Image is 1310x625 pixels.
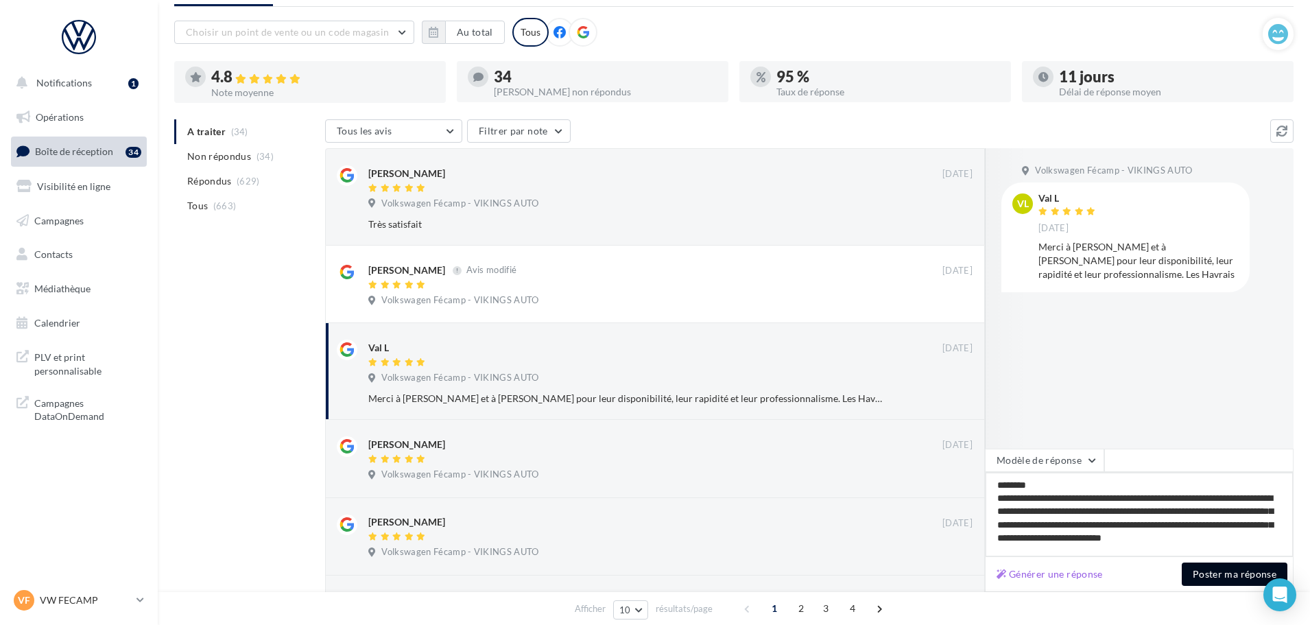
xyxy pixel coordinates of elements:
[381,294,538,307] span: Volkswagen Fécamp - VIKINGS AUTO
[467,119,571,143] button: Filtrer par note
[942,517,973,530] span: [DATE]
[34,317,80,329] span: Calendrier
[34,214,84,226] span: Campagnes
[422,21,505,44] button: Au total
[8,240,150,269] a: Contacts
[381,372,538,384] span: Volkswagen Fécamp - VIKINGS AUTO
[1017,197,1029,211] span: VL
[8,388,150,429] a: Campagnes DataOnDemand
[211,69,435,85] div: 4.8
[842,598,864,620] span: 4
[34,394,141,423] span: Campagnes DataOnDemand
[1182,563,1287,586] button: Poster ma réponse
[34,283,91,294] span: Médiathèque
[942,265,973,277] span: [DATE]
[619,604,631,615] span: 10
[128,78,139,89] div: 1
[942,342,973,355] span: [DATE]
[776,69,1000,84] div: 95 %
[8,309,150,338] a: Calendrier
[1038,240,1239,281] div: Merci à [PERSON_NAME] et à [PERSON_NAME] pour leur disponibilité, leur rapidité et leur professio...
[8,103,150,132] a: Opérations
[381,469,538,481] span: Volkswagen Fécamp - VIKINGS AUTO
[368,217,883,231] div: Très satisfait
[34,348,141,377] span: PLV et print personnalisable
[763,598,785,620] span: 1
[445,21,505,44] button: Au total
[34,248,73,260] span: Contacts
[368,263,445,277] div: [PERSON_NAME]
[368,392,883,405] div: Merci à [PERSON_NAME] et à [PERSON_NAME] pour leur disponibilité, leur rapidité et leur professio...
[1035,165,1192,177] span: Volkswagen Fécamp - VIKINGS AUTO
[575,602,606,615] span: Afficher
[337,125,392,137] span: Tous les avis
[126,147,141,158] div: 34
[512,18,549,47] div: Tous
[985,449,1104,472] button: Modèle de réponse
[187,174,232,188] span: Répondus
[1038,193,1099,203] div: Val L
[237,176,260,187] span: (629)
[187,150,251,163] span: Non répondus
[35,145,113,157] span: Boîte de réception
[8,207,150,235] a: Campagnes
[656,602,713,615] span: résultats/page
[8,172,150,201] a: Visibilité en ligne
[325,119,462,143] button: Tous les avis
[942,439,973,451] span: [DATE]
[213,200,237,211] span: (663)
[1059,87,1283,97] div: Délai de réponse moyen
[368,167,445,180] div: [PERSON_NAME]
[494,87,717,97] div: [PERSON_NAME] non répondus
[790,598,812,620] span: 2
[36,111,84,123] span: Opérations
[8,69,144,97] button: Notifications 1
[942,168,973,180] span: [DATE]
[368,341,389,355] div: Val L
[991,566,1108,582] button: Générer une réponse
[36,77,92,89] span: Notifications
[18,593,30,607] span: VF
[211,88,435,97] div: Note moyenne
[257,151,274,162] span: (34)
[368,515,445,529] div: [PERSON_NAME]
[174,21,414,44] button: Choisir un point de vente ou un code magasin
[1038,222,1069,235] span: [DATE]
[8,274,150,303] a: Médiathèque
[776,87,1000,97] div: Taux de réponse
[37,180,110,192] span: Visibilité en ligne
[8,137,150,166] a: Boîte de réception34
[186,26,389,38] span: Choisir un point de vente ou un code magasin
[1059,69,1283,84] div: 11 jours
[381,198,538,210] span: Volkswagen Fécamp - VIKINGS AUTO
[381,546,538,558] span: Volkswagen Fécamp - VIKINGS AUTO
[466,265,516,276] span: Avis modifié
[11,587,147,613] a: VF VW FECAMP
[815,598,837,620] span: 3
[494,69,717,84] div: 34
[368,438,445,451] div: [PERSON_NAME]
[613,600,648,620] button: 10
[8,342,150,383] a: PLV et print personnalisable
[187,199,208,213] span: Tous
[40,593,131,607] p: VW FECAMP
[1263,578,1296,611] div: Open Intercom Messenger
